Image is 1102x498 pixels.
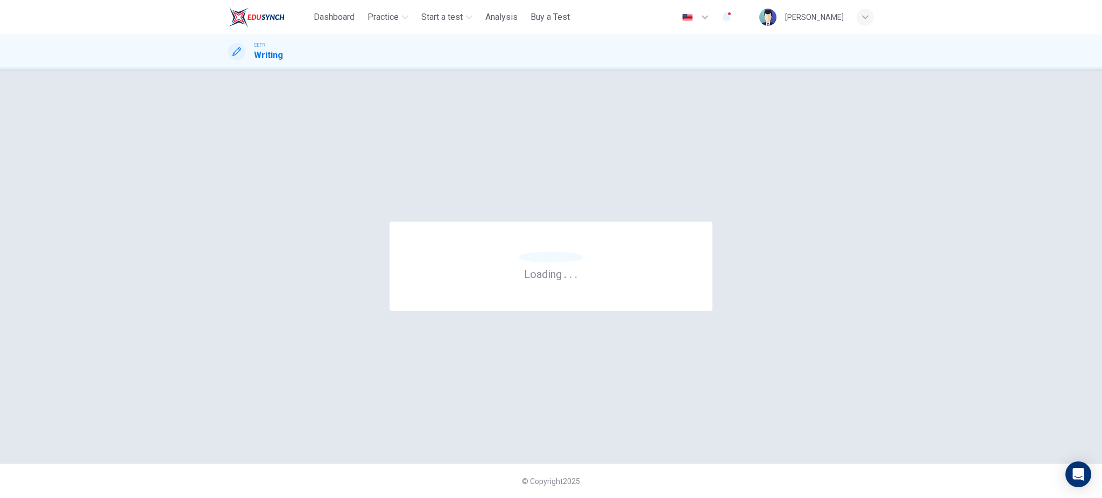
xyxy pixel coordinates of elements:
[417,8,477,27] button: Start a test
[574,264,578,282] h6: .
[524,267,578,281] h6: Loading
[363,8,413,27] button: Practice
[681,13,694,22] img: en
[785,11,844,24] div: [PERSON_NAME]
[1065,461,1091,487] div: Open Intercom Messenger
[522,477,580,486] span: © Copyright 2025
[254,41,265,49] span: CEFR
[314,11,355,24] span: Dashboard
[228,6,285,28] img: ELTC logo
[481,8,522,27] button: Analysis
[485,11,518,24] span: Analysis
[368,11,399,24] span: Practice
[254,49,283,62] h1: Writing
[526,8,574,27] button: Buy a Test
[759,9,776,26] img: Profile picture
[531,11,570,24] span: Buy a Test
[309,8,359,27] button: Dashboard
[569,264,573,282] h6: .
[228,6,309,28] a: ELTC logo
[421,11,463,24] span: Start a test
[563,264,567,282] h6: .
